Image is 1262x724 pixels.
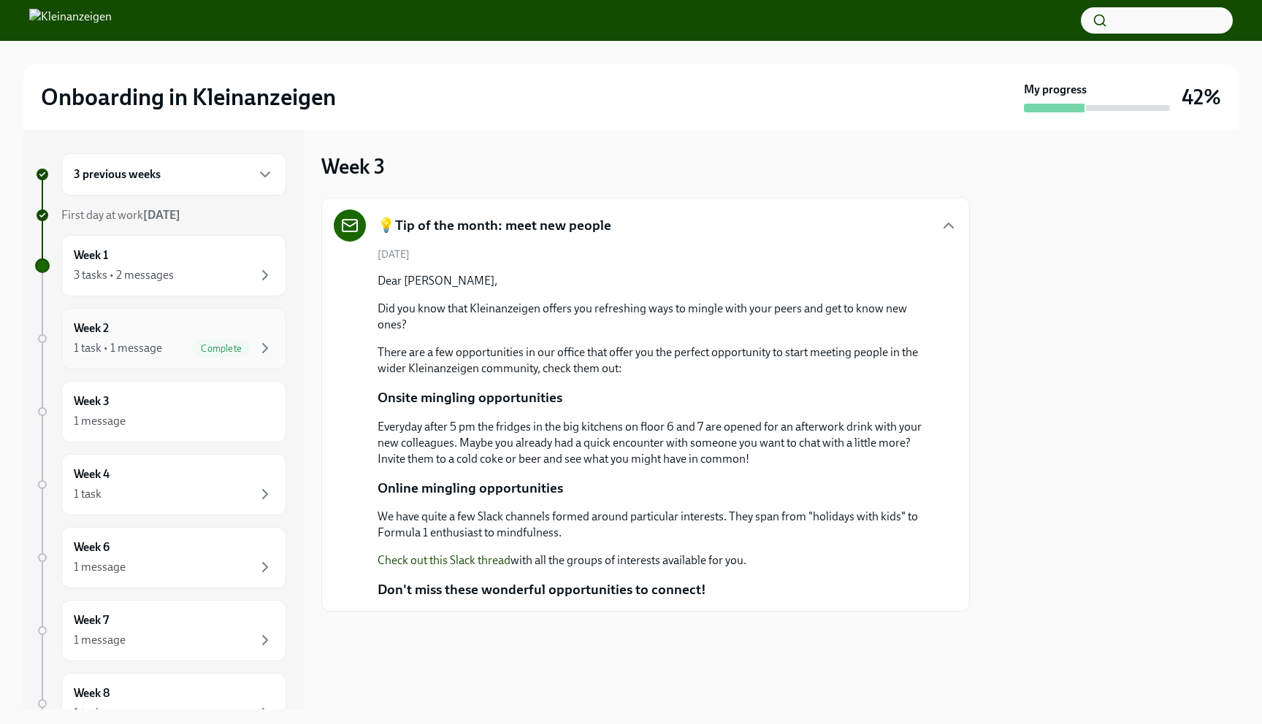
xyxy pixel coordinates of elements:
[378,552,934,569] p: with all the groups of interests available for you.
[61,153,286,196] div: 3 previous weeks
[35,600,286,661] a: Week 71 message
[74,539,110,555] h6: Week 6
[35,308,286,369] a: Week 21 task • 1 messageComplete
[378,388,562,407] p: Onsite mingling opportunities
[192,343,251,354] span: Complete
[378,509,934,541] p: We have quite a few Slack channels formed around particular interests. They span from "holidays w...
[35,454,286,515] a: Week 41 task
[1024,82,1087,98] strong: My progress
[321,153,385,180] h3: Week 3
[74,247,108,263] h6: Week 1
[61,208,180,222] span: First day at work
[41,82,336,112] h2: Onboarding in Kleinanzeigen
[378,301,934,333] p: Did you know that Kleinanzeigen offers you refreshing ways to mingle with your peers and get to k...
[378,479,563,498] p: Online mingling opportunities
[74,705,102,721] div: 1 task
[74,466,110,482] h6: Week 4
[74,320,109,336] h6: Week 2
[74,393,110,409] h6: Week 3
[378,216,611,235] h5: 💡Tip of the month: meet new people
[378,580,706,599] p: Don't miss these wonderful opportunities to connect!
[143,208,180,222] strong: [DATE]
[74,559,126,575] div: 1 message
[378,419,934,467] p: Everyday after 5 pm the fridges in the big kitchens on floor 6 and 7 are opened for an afterwork ...
[35,381,286,442] a: Week 31 message
[74,612,109,628] h6: Week 7
[378,247,410,261] span: [DATE]
[29,9,112,32] img: Kleinanzeigen
[74,340,162,356] div: 1 task • 1 message
[378,273,934,289] p: Dear [PERSON_NAME],
[35,527,286,588] a: Week 61 message
[35,207,286,223] a: First day at work[DATE]
[74,632,126,648] div: 1 message
[378,553,510,567] a: Check out this Slack thread
[74,486,102,502] div: 1 task
[74,267,174,283] div: 3 tasks • 2 messages
[35,235,286,296] a: Week 13 tasks • 2 messages
[1182,84,1221,110] h3: 42%
[74,166,161,182] h6: 3 previous weeks
[74,413,126,429] div: 1 message
[74,685,110,701] h6: Week 8
[378,344,934,377] p: There are a few opportunities in our office that offer you the perfect opportunity to start meeti...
